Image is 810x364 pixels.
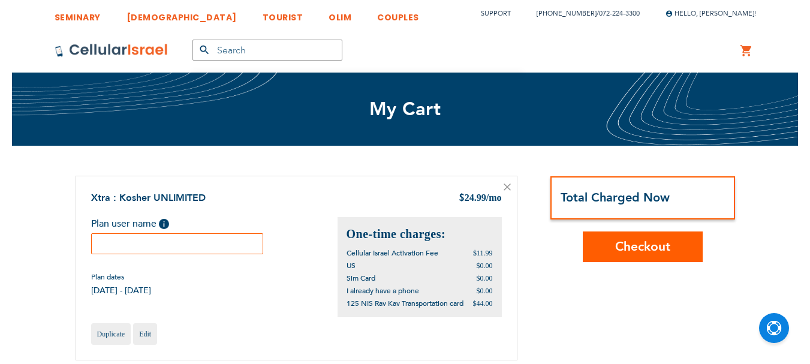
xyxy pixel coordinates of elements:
[459,191,502,206] div: 24.99
[347,286,419,296] span: I already have a phone
[477,274,493,282] span: $0.00
[615,238,670,255] span: Checkout
[91,285,151,296] span: [DATE] - [DATE]
[666,9,756,18] span: Hello, [PERSON_NAME]!
[537,9,597,18] a: [PHONE_NUMBER]
[127,3,237,25] a: [DEMOGRAPHIC_DATA]
[347,226,493,242] h2: One-time charges:
[55,43,168,58] img: Cellular Israel Logo
[481,9,511,18] a: Support
[347,273,375,283] span: Sim Card
[473,299,493,308] span: $44.00
[159,219,169,229] span: Help
[347,248,438,258] span: Cellular Israel Activation Fee
[329,3,351,25] a: OLIM
[583,231,703,262] button: Checkout
[599,9,640,18] a: 072-224-3300
[369,97,441,122] span: My Cart
[525,5,640,22] li: /
[263,3,303,25] a: TOURIST
[477,287,493,295] span: $0.00
[91,272,151,282] span: Plan dates
[377,3,419,25] a: COUPLES
[91,191,206,204] a: Xtra : Kosher UNLIMITED
[91,217,156,230] span: Plan user name
[347,261,356,270] span: US
[473,249,493,257] span: $11.99
[459,192,465,206] span: $
[97,330,125,338] span: Duplicate
[55,3,101,25] a: SEMINARY
[133,323,157,345] a: Edit
[486,192,502,203] span: /mo
[477,261,493,270] span: $0.00
[561,189,670,206] strong: Total Charged Now
[91,323,131,345] a: Duplicate
[192,40,342,61] input: Search
[139,330,151,338] span: Edit
[347,299,463,308] span: 125 NIS Rav Kav Transportation card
